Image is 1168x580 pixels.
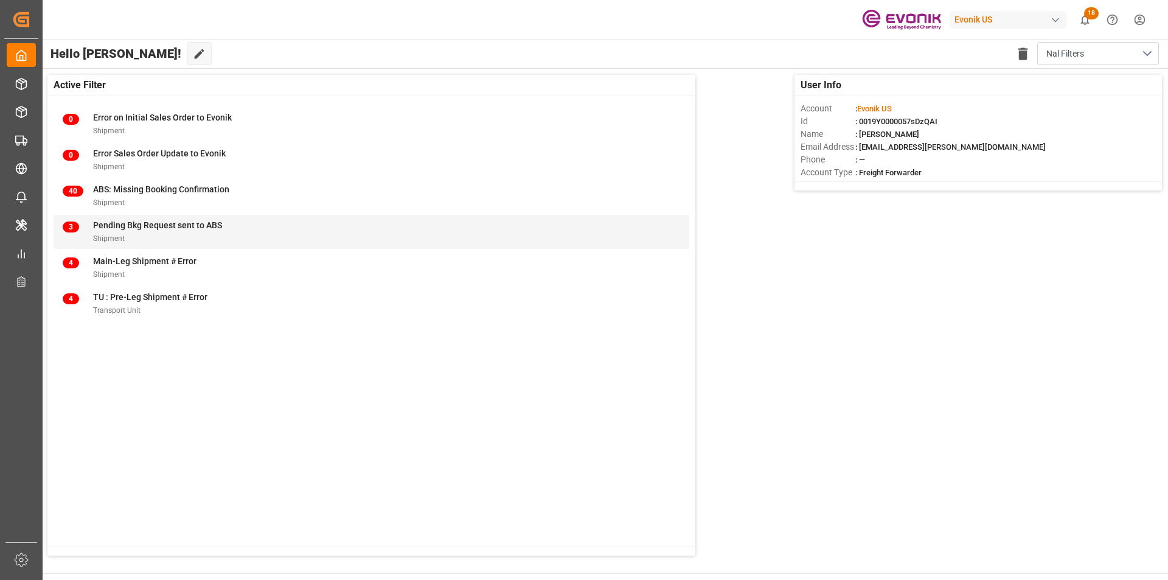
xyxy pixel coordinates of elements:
span: TU : Pre-Leg Shipment # Error [93,292,207,302]
a: 40ABS: Missing Booking ConfirmationShipment [63,183,680,209]
span: Email Address [801,141,855,153]
span: Shipment [93,234,125,243]
button: open menu [1037,42,1159,65]
img: Evonik-brand-mark-Deep-Purple-RGB.jpeg_1700498283.jpeg [862,9,941,30]
span: 4 [63,293,79,304]
span: Pending Bkg Request sent to ABS [93,220,222,230]
span: Shipment [93,162,125,171]
span: Name [801,128,855,141]
button: Help Center [1099,6,1126,33]
span: 0 [63,150,79,161]
a: 3Pending Bkg Request sent to ABSShipment [63,219,680,245]
span: Error Sales Order Update to Evonik [93,148,226,158]
span: Active Filter [54,78,106,93]
span: : Freight Forwarder [855,168,922,177]
span: : 0019Y0000057sDzQAI [855,117,937,126]
button: show 18 new notifications [1071,6,1099,33]
span: Evonik US [857,104,892,113]
span: Shipment [93,270,125,279]
span: 3 [63,222,79,232]
span: User Info [801,78,841,93]
span: : — [855,155,865,164]
a: 4TU : Pre-Leg Shipment # ErrorTransport Unit [63,291,680,316]
span: Transport Unit [93,306,141,315]
span: Account Type [801,166,855,179]
span: Shipment [93,198,125,207]
span: Id [801,115,855,128]
span: Hello [PERSON_NAME]! [50,42,181,65]
span: 0 [63,114,79,125]
a: 0Error Sales Order Update to EvonikShipment [63,147,680,173]
span: Phone [801,153,855,166]
span: Nal Filters [1046,47,1084,60]
a: 4Main-Leg Shipment # ErrorShipment [63,255,680,281]
a: 0Error on Initial Sales Order to EvonikShipment [63,111,680,137]
span: 4 [63,257,79,268]
span: Shipment [93,127,125,135]
button: Evonik US [950,8,1071,31]
span: Main-Leg Shipment # Error [93,256,196,266]
span: Error on Initial Sales Order to Evonik [93,113,232,122]
span: : [PERSON_NAME] [855,130,919,139]
span: : [EMAIL_ADDRESS][PERSON_NAME][DOMAIN_NAME] [855,142,1046,152]
span: ABS: Missing Booking Confirmation [93,184,229,194]
div: Evonik US [950,11,1066,29]
span: 40 [63,186,83,197]
span: 18 [1084,7,1099,19]
span: Account [801,102,855,115]
span: : [855,104,892,113]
